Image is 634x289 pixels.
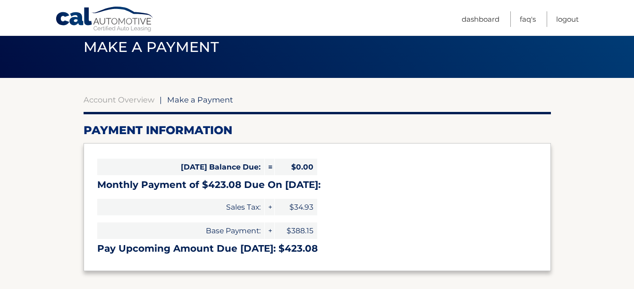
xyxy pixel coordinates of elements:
[97,199,264,215] span: Sales Tax:
[265,222,274,239] span: +
[275,199,317,215] span: $34.93
[520,11,536,27] a: FAQ's
[556,11,579,27] a: Logout
[55,6,154,34] a: Cal Automotive
[167,95,233,104] span: Make a Payment
[97,159,264,175] span: [DATE] Balance Due:
[462,11,499,27] a: Dashboard
[84,38,219,56] span: Make a Payment
[97,222,264,239] span: Base Payment:
[84,123,551,137] h2: Payment Information
[265,159,274,175] span: =
[275,159,317,175] span: $0.00
[84,95,154,104] a: Account Overview
[275,222,317,239] span: $388.15
[265,199,274,215] span: +
[97,243,537,255] h3: Pay Upcoming Amount Due [DATE]: $423.08
[97,179,537,191] h3: Monthly Payment of $423.08 Due On [DATE]:
[160,95,162,104] span: |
